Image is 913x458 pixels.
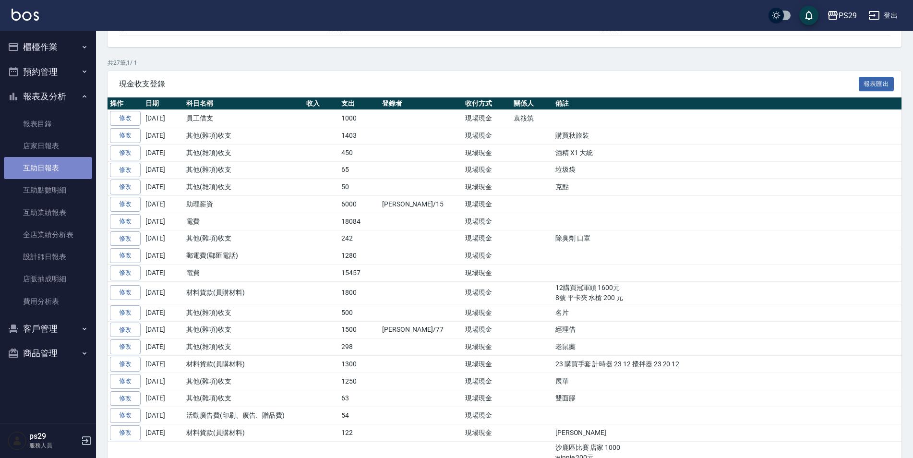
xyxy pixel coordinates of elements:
[839,10,857,22] div: PS29
[339,179,380,196] td: 50
[4,179,92,201] a: 互助點數明細
[380,97,463,110] th: 登錄者
[184,144,304,161] td: 其他(雜項)收支
[184,338,304,356] td: 其他(雜項)收支
[110,323,141,337] a: 修改
[380,321,463,338] td: [PERSON_NAME]/77
[463,230,511,247] td: 現場現金
[184,356,304,373] td: 材料貨款(員購材料)
[110,128,141,143] a: 修改
[4,316,92,341] button: 客戶管理
[339,97,380,110] th: 支出
[110,145,141,160] a: 修改
[463,407,511,424] td: 現場現金
[339,281,380,304] td: 1800
[799,6,818,25] button: save
[4,224,92,246] a: 全店業績分析表
[110,391,141,406] a: 修改
[143,161,184,179] td: [DATE]
[553,97,901,110] th: 備註
[463,424,511,442] td: 現場現金
[339,407,380,424] td: 54
[110,197,141,212] a: 修改
[553,321,901,338] td: 經理借
[143,110,184,127] td: [DATE]
[339,356,380,373] td: 1300
[184,265,304,282] td: 電費
[4,202,92,224] a: 互助業績報表
[463,179,511,196] td: 現場現金
[143,230,184,247] td: [DATE]
[12,9,39,21] img: Logo
[110,231,141,246] a: 修改
[143,390,184,407] td: [DATE]
[110,248,141,263] a: 修改
[339,144,380,161] td: 450
[110,180,141,194] a: 修改
[553,144,901,161] td: 酒精 X1 大統
[304,97,339,110] th: 收入
[184,230,304,247] td: 其他(雜項)收支
[339,230,380,247] td: 242
[110,425,141,440] a: 修改
[110,374,141,389] a: 修改
[110,285,141,300] a: 修改
[110,357,141,372] a: 修改
[553,281,901,304] td: 12購買冠軍頭 1600元 8號 平卡夾 水槍 200 元
[184,281,304,304] td: 材料貨款(員購材料)
[339,247,380,265] td: 1280
[4,84,92,109] button: 報表及分析
[511,97,553,110] th: 關係人
[143,127,184,145] td: [DATE]
[553,127,901,145] td: 購買秋旅裝
[143,304,184,321] td: [DATE]
[463,338,511,356] td: 現場現金
[463,213,511,230] td: 現場現金
[4,290,92,313] a: 費用分析表
[143,424,184,442] td: [DATE]
[4,268,92,290] a: 店販抽成明細
[463,390,511,407] td: 現場現金
[823,6,861,25] button: PS29
[184,127,304,145] td: 其他(雜項)收支
[143,144,184,161] td: [DATE]
[4,60,92,84] button: 預約管理
[110,339,141,354] a: 修改
[553,424,901,442] td: [PERSON_NAME]
[143,97,184,110] th: 日期
[339,338,380,356] td: 298
[29,432,78,441] h5: ps29
[463,161,511,179] td: 現場現金
[553,161,901,179] td: 垃圾袋
[184,196,304,213] td: 助理薪資
[4,157,92,179] a: 互助日報表
[143,356,184,373] td: [DATE]
[184,110,304,127] td: 員工借支
[511,110,553,127] td: 袁筱筑
[108,97,143,110] th: 操作
[339,424,380,442] td: 122
[553,179,901,196] td: 克點
[463,110,511,127] td: 現場現金
[339,196,380,213] td: 6000
[143,321,184,338] td: [DATE]
[184,407,304,424] td: 活動廣告費(印刷、廣告、贈品費)
[553,230,901,247] td: 除臭劑 口罩
[463,356,511,373] td: 現場現金
[4,35,92,60] button: 櫃檯作業
[110,163,141,178] a: 修改
[553,304,901,321] td: 名片
[110,265,141,280] a: 修改
[463,97,511,110] th: 收付方式
[339,265,380,282] td: 15457
[110,408,141,423] a: 修改
[184,304,304,321] td: 其他(雜項)收支
[339,373,380,390] td: 1250
[119,79,859,89] span: 現金收支登錄
[553,338,901,356] td: 老鼠藥
[339,390,380,407] td: 63
[463,196,511,213] td: 現場現金
[184,179,304,196] td: 其他(雜項)收支
[8,431,27,450] img: Person
[463,247,511,265] td: 現場現金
